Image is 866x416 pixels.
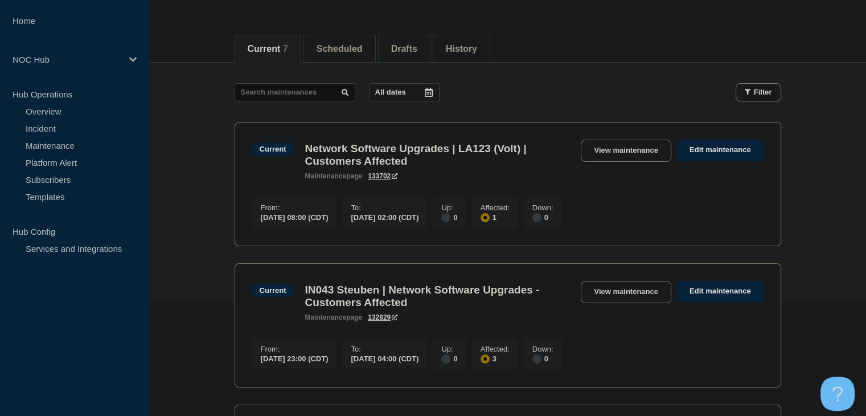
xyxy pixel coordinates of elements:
[481,345,510,353] p: Affected :
[820,377,855,411] iframe: Help Scout Beacon - Open
[441,353,457,364] div: 0
[532,212,553,222] div: 0
[261,353,329,363] div: [DATE] 23:00 (CDT)
[532,213,541,222] div: disabled
[441,354,450,364] div: disabled
[481,203,510,212] p: Affected :
[581,281,671,303] a: View maintenance
[446,44,477,54] button: History
[248,44,288,54] button: Current 7
[305,313,346,321] span: maintenance
[677,281,764,302] a: Edit maintenance
[317,44,363,54] button: Scheduled
[260,286,286,295] div: Current
[369,83,440,101] button: All dates
[736,83,781,101] button: Filter
[13,55,122,64] p: NOC Hub
[305,172,346,180] span: maintenance
[305,313,362,321] p: page
[305,142,569,168] h3: Network Software Upgrades | LA123 (Volt) | Customers Affected
[368,172,397,180] a: 133702
[481,213,490,222] div: affected
[283,44,288,54] span: 7
[441,345,457,353] p: Up :
[235,83,355,101] input: Search maintenances
[305,172,362,180] p: page
[375,88,406,96] p: All dates
[261,212,329,222] div: [DATE] 08:00 (CDT)
[481,212,510,222] div: 1
[368,313,397,321] a: 132829
[305,284,569,309] h3: IN043 Steuben | Network Software Upgrades - Customers Affected
[441,212,457,222] div: 0
[351,345,418,353] p: To :
[261,203,329,212] p: From :
[481,354,490,364] div: affected
[754,88,772,96] span: Filter
[260,145,286,153] div: Current
[441,213,450,222] div: disabled
[391,44,417,54] button: Drafts
[581,140,671,162] a: View maintenance
[677,140,764,161] a: Edit maintenance
[351,353,418,363] div: [DATE] 04:00 (CDT)
[441,203,457,212] p: Up :
[261,345,329,353] p: From :
[351,203,418,212] p: To :
[532,203,553,212] p: Down :
[532,353,553,364] div: 0
[532,354,541,364] div: disabled
[351,212,418,222] div: [DATE] 02:00 (CDT)
[532,345,553,353] p: Down :
[481,353,510,364] div: 3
